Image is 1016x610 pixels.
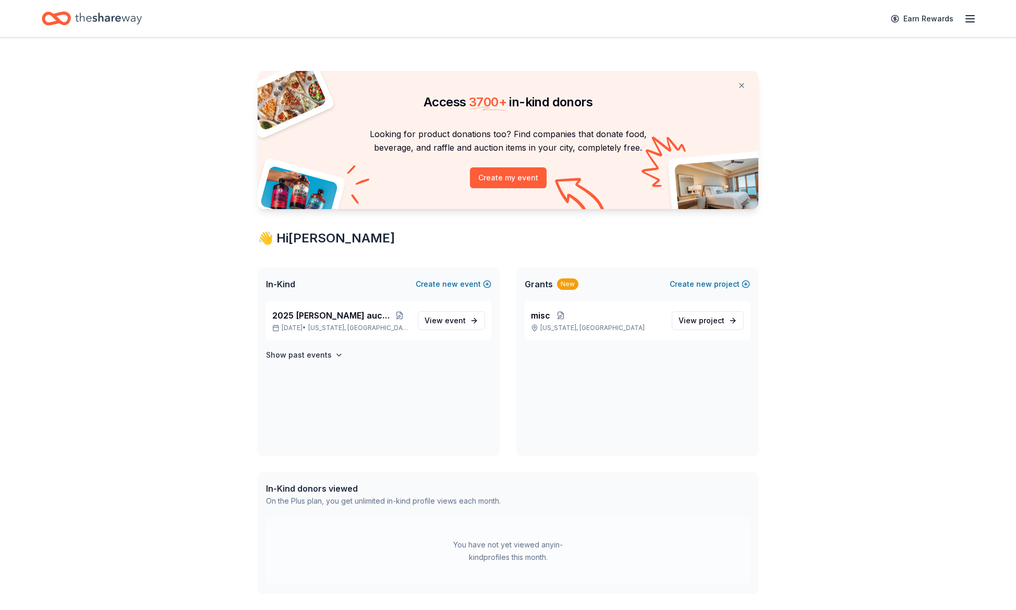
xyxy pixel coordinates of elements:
[266,349,343,361] button: Show past events
[469,94,506,109] span: 3700 +
[258,230,758,247] div: 👋 Hi [PERSON_NAME]
[531,324,663,332] p: [US_STATE], [GEOGRAPHIC_DATA]
[266,278,295,290] span: In-Kind
[270,127,746,155] p: Looking for product donations too? Find companies that donate food, beverage, and raffle and auct...
[308,324,409,332] span: [US_STATE], [GEOGRAPHIC_DATA]
[416,278,491,290] button: Createnewevent
[272,309,390,322] span: 2025 [PERSON_NAME] auction
[445,316,466,325] span: event
[470,167,547,188] button: Create my event
[696,278,712,290] span: new
[679,314,724,327] span: View
[885,9,960,28] a: Earn Rewards
[670,278,750,290] button: Createnewproject
[42,6,142,31] a: Home
[266,495,501,507] div: On the Plus plan, you get unlimited in-kind profile views each month.
[531,309,550,322] span: misc
[555,178,607,217] img: Curvy arrow
[557,278,578,290] div: New
[425,314,466,327] span: View
[266,482,501,495] div: In-Kind donors viewed
[699,316,724,325] span: project
[246,65,328,131] img: Pizza
[672,311,744,330] a: View project
[443,539,573,564] div: You have not yet viewed any in-kind profiles this month.
[525,278,553,290] span: Grants
[424,94,592,109] span: Access in-kind donors
[266,349,332,361] h4: Show past events
[272,324,409,332] p: [DATE] •
[442,278,458,290] span: new
[418,311,485,330] a: View event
